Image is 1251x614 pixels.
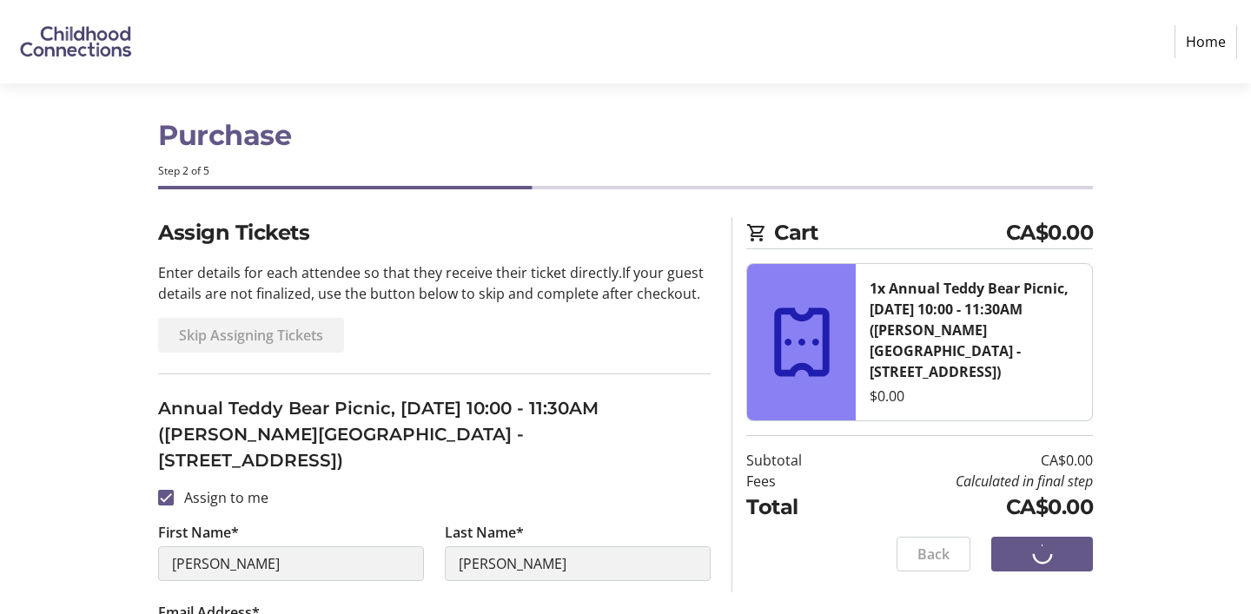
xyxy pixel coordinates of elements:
[846,471,1093,492] td: Calculated in final step
[158,522,239,543] label: First Name*
[445,522,524,543] label: Last Name*
[158,163,1093,179] div: Step 2 of 5
[1006,217,1094,248] span: CA$0.00
[174,487,268,508] label: Assign to me
[158,217,711,248] h2: Assign Tickets
[14,7,137,76] img: Childhood Connections 's Logo
[158,115,1093,156] h1: Purchase
[158,262,711,304] p: Enter details for each attendee so that they receive their ticket directly. If your guest details...
[870,279,1069,381] strong: 1x Annual Teddy Bear Picnic, [DATE] 10:00 - 11:30AM ([PERSON_NAME][GEOGRAPHIC_DATA] - [STREET_ADD...
[158,395,711,473] h3: Annual Teddy Bear Picnic, [DATE] 10:00 - 11:30AM ([PERSON_NAME][GEOGRAPHIC_DATA] - [STREET_ADDRESS])
[846,492,1093,523] td: CA$0.00
[746,450,846,471] td: Subtotal
[1175,25,1237,58] a: Home
[746,492,846,523] td: Total
[870,386,1078,406] div: $0.00
[746,471,846,492] td: Fees
[846,450,1093,471] td: CA$0.00
[774,217,1006,248] span: Cart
